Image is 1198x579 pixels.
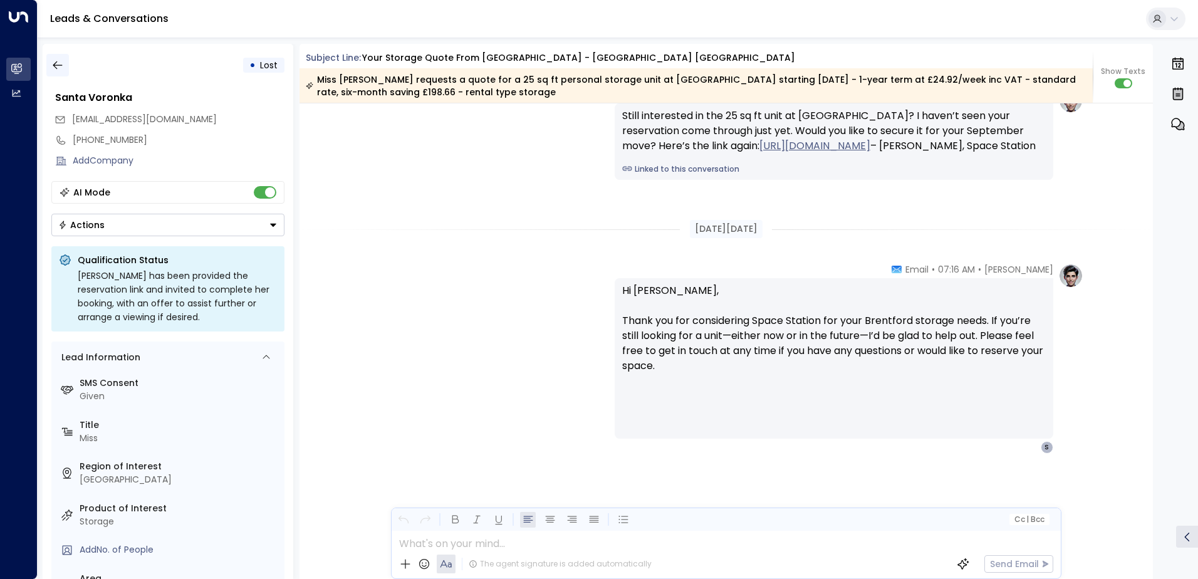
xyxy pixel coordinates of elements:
button: Actions [51,214,284,236]
div: Button group with a nested menu [51,214,284,236]
div: [PERSON_NAME] has been provided the reservation link and invited to complete her booking, with an... [78,269,277,324]
div: Storage [80,515,279,528]
div: Actions [58,219,105,231]
div: Lead Information [57,351,140,364]
div: AddCompany [73,154,284,167]
span: [PERSON_NAME] [984,263,1053,276]
div: Miss [80,432,279,445]
div: Given [80,390,279,403]
span: | [1026,515,1029,524]
span: 07:16 AM [938,263,975,276]
div: [DATE][DATE] [690,220,763,238]
button: Redo [417,512,433,528]
div: AddNo. of People [80,543,279,556]
div: Still interested in the 25 sq ft unit at [GEOGRAPHIC_DATA]? I haven’t seen your reservation come ... [622,108,1046,154]
div: Miss [PERSON_NAME] requests a quote for a 25 sq ft personal storage unit at [GEOGRAPHIC_DATA] sta... [306,73,1086,98]
span: • [932,263,935,276]
span: Subject Line: [306,51,361,64]
div: • [249,54,256,76]
div: S [1041,441,1053,454]
p: Hi [PERSON_NAME], Thank you for considering Space Station for your Brentford storage needs. If yo... [622,283,1046,389]
label: Region of Interest [80,460,279,473]
label: SMS Consent [80,377,279,390]
div: [PHONE_NUMBER] [73,133,284,147]
span: • [978,263,981,276]
a: Linked to this conversation [622,164,1046,175]
a: Leads & Conversations [50,11,169,26]
div: Your storage quote from [GEOGRAPHIC_DATA] - [GEOGRAPHIC_DATA] [GEOGRAPHIC_DATA] [362,51,795,65]
img: profile-logo.png [1058,263,1083,288]
span: Email [905,263,929,276]
button: Undo [395,512,411,528]
div: The agent signature is added automatically [469,558,652,570]
div: AI Mode [73,186,110,199]
button: Cc|Bcc [1009,514,1049,526]
span: Cc Bcc [1014,515,1044,524]
label: Title [80,419,279,432]
a: [URL][DOMAIN_NAME] [759,138,870,154]
div: Santa Voronka [55,90,284,105]
span: [EMAIL_ADDRESS][DOMAIN_NAME] [72,113,217,125]
label: Product of Interest [80,502,279,515]
span: Lost [260,59,278,71]
span: Show Texts [1101,66,1145,77]
div: [GEOGRAPHIC_DATA] [80,473,279,486]
span: santa.iriss@gmail.com [72,113,217,126]
p: Qualification Status [78,254,277,266]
